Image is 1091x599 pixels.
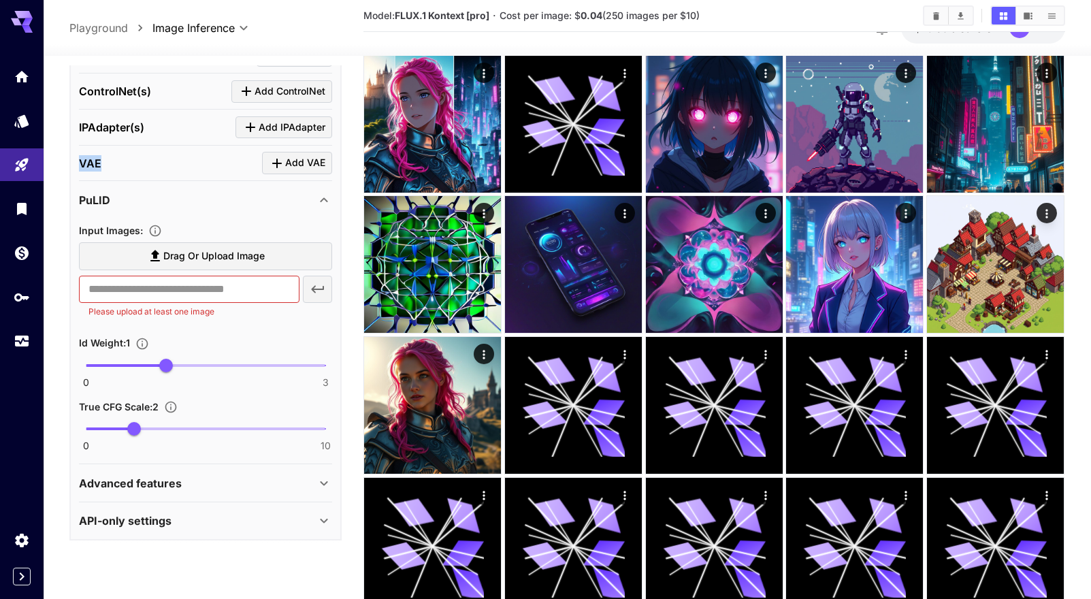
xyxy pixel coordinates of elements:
img: Z [364,56,501,193]
p: PuLID [79,192,110,208]
label: Drag or upload image [79,242,332,270]
img: 2Q== [786,56,923,193]
div: Wallet [14,244,30,261]
button: Download All [949,7,973,25]
img: 2Q== [927,196,1064,333]
button: Controls the guidance scale specifically for PuLID's identity embedding process. [159,400,183,414]
div: Actions [896,485,917,505]
div: Show images in grid viewShow images in video viewShow images in list view [990,5,1065,26]
span: Add VAE [285,155,325,172]
span: 0 [83,376,89,389]
span: 0 [83,439,89,453]
span: Add ControlNet [255,83,325,100]
div: Advanced features [79,467,332,500]
span: Model: [363,10,489,21]
button: Expand sidebar [13,568,31,585]
img: Z [505,196,642,333]
div: Actions [1037,203,1058,223]
button: Click to add IPAdapter [235,116,332,139]
img: 2Q== [927,56,1064,193]
div: Actions [1037,485,1058,505]
div: Actions [615,63,636,83]
div: Actions [474,203,495,223]
button: Controls the strength of identity preservation in the generated image. [130,337,154,351]
div: Actions [1037,344,1058,364]
img: Z [364,337,501,474]
div: Usage [14,333,30,350]
div: Actions [896,63,917,83]
span: Id Weight : 1 [79,337,130,349]
nav: breadcrumb [69,20,152,36]
div: Actions [755,344,776,364]
div: API-only settings [79,504,332,537]
p: IPAdapter(s) [79,119,144,135]
span: Drag or upload image [163,248,265,265]
button: Show images in grid view [992,7,1015,25]
img: 2Q== [646,56,783,193]
div: PuLID [79,184,332,216]
p: · [493,7,496,24]
div: API Keys [14,289,30,306]
div: Actions [755,485,776,505]
div: Actions [1037,63,1058,83]
p: API-only settings [79,513,172,529]
div: Actions [474,63,495,83]
div: Actions [755,203,776,223]
span: Input Images : [79,225,143,236]
div: Playground [14,157,30,174]
a: Playground [69,20,128,36]
div: Actions [896,203,917,223]
p: Please upload at least one image [88,305,289,319]
button: Click to add VAE [262,152,332,174]
span: Cost per image: $ (250 images per $10) [500,10,700,21]
b: 0.04 [581,10,602,21]
button: Show images in video view [1016,7,1040,25]
div: Actions [615,485,636,505]
img: Z [786,196,923,333]
div: Actions [615,344,636,364]
span: credits left [951,22,998,34]
p: Advanced features [79,475,182,491]
div: Clear ImagesDownload All [923,5,974,26]
div: Home [14,68,30,85]
img: 9k= [364,196,501,333]
div: Library [14,200,30,217]
span: 10 [321,439,331,453]
span: True CFG Scale : 2 [79,401,159,412]
div: Actions [615,203,636,223]
p: ControlNet(s) [79,83,151,99]
button: Click to add ControlNet [231,80,332,103]
div: Models [14,112,30,129]
button: An array containing the reference image used for identity customization. The reference image prov... [143,224,167,238]
div: Actions [755,63,776,83]
button: Clear Images [924,7,948,25]
span: Add IPAdapter [259,119,325,136]
p: VAE [79,155,101,172]
button: Show images in list view [1040,7,1064,25]
div: Actions [474,485,495,505]
div: Settings [14,532,30,549]
img: 2Q== [646,196,783,333]
span: 3 [323,376,329,389]
div: Actions [474,344,495,364]
span: Image Inference [152,20,235,36]
b: FLUX.1 Kontext [pro] [395,10,489,21]
span: $49.63 [915,22,951,34]
div: Actions [896,344,917,364]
